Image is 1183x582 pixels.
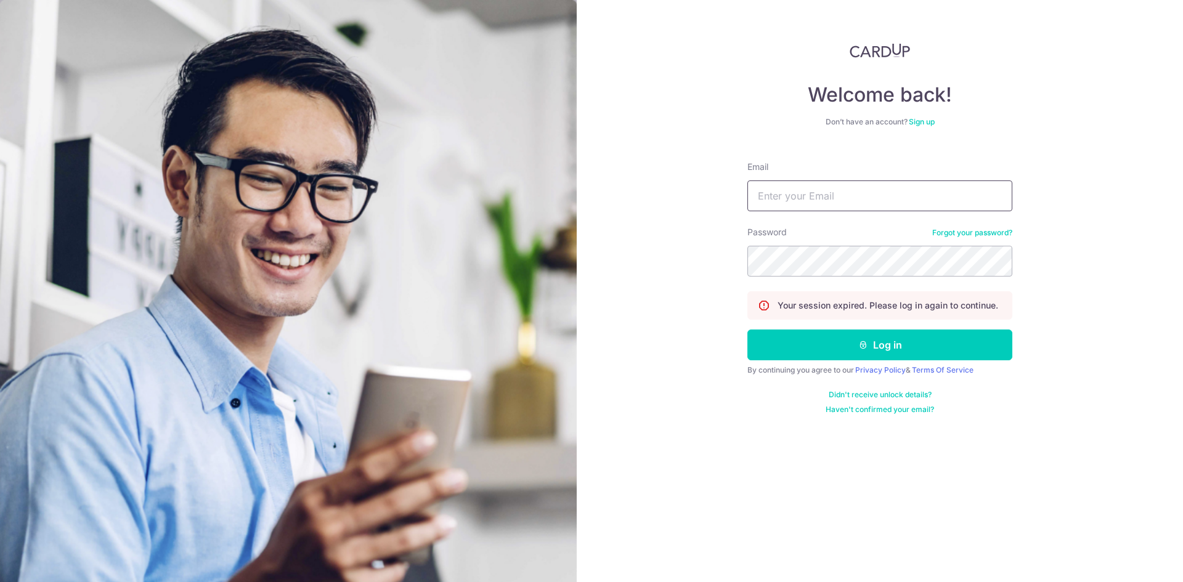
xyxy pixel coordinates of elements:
h4: Welcome back! [747,83,1012,107]
a: Terms Of Service [912,365,974,374]
a: Haven't confirmed your email? [826,405,934,414]
label: Password [747,226,787,238]
img: CardUp Logo [850,43,910,58]
a: Didn't receive unlock details? [829,390,932,400]
a: Forgot your password? [932,228,1012,238]
label: Email [747,161,768,173]
a: Privacy Policy [855,365,906,374]
p: Your session expired. Please log in again to continue. [778,299,998,312]
a: Sign up [909,117,935,126]
input: Enter your Email [747,180,1012,211]
div: By continuing you agree to our & [747,365,1012,375]
button: Log in [747,329,1012,360]
div: Don’t have an account? [747,117,1012,127]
